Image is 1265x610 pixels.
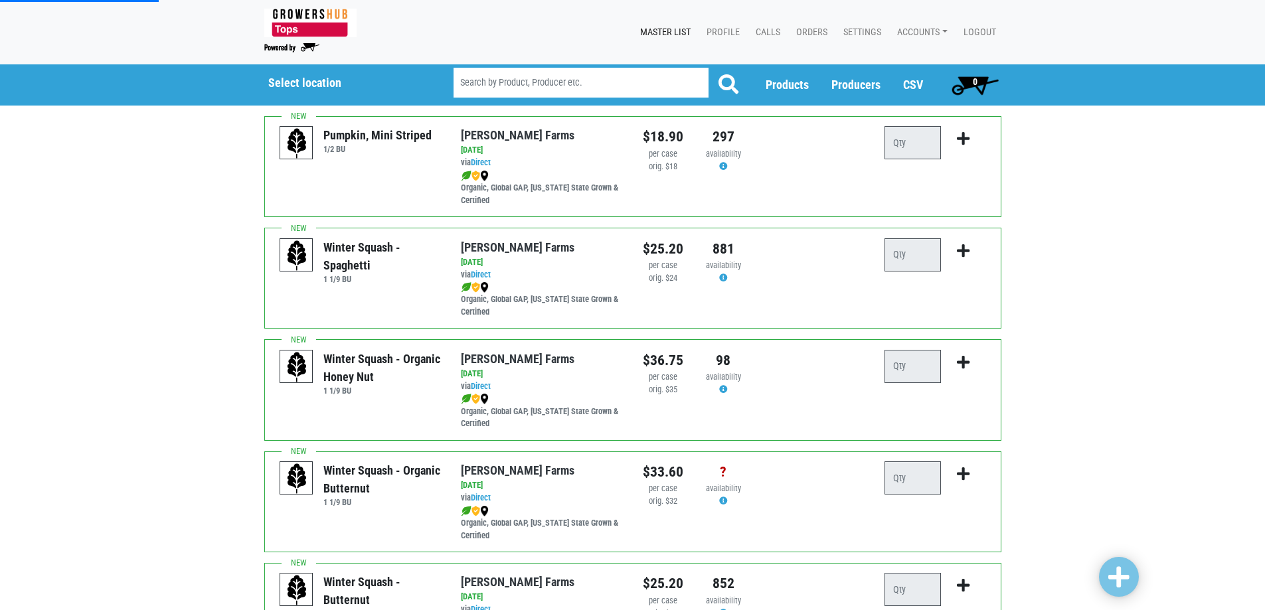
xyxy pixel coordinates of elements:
[643,272,683,285] div: orig. $24
[461,128,574,142] a: [PERSON_NAME] Farms
[323,461,441,497] div: Winter Squash - Organic Butternut
[323,126,432,144] div: Pumpkin, Mini Striped
[461,282,471,293] img: leaf-e5c59151409436ccce96b2ca1b28e03c.png
[461,368,622,380] div: [DATE]
[480,171,489,181] img: map_marker-0e94453035b3232a4d21701695807de9.png
[643,148,683,161] div: per case
[643,126,683,147] div: $18.90
[268,76,420,90] h5: Select location
[833,20,886,45] a: Settings
[703,461,744,483] div: ?
[745,20,786,45] a: Calls
[706,483,741,493] span: availability
[323,274,441,284] h6: 1 1/9 BU
[643,595,683,607] div: per case
[643,371,683,384] div: per case
[461,394,471,404] img: leaf-e5c59151409436ccce96b2ca1b28e03c.png
[461,380,622,393] div: via
[831,78,881,92] a: Producers
[280,350,313,384] img: placeholder-variety-43d6402dacf2d531de610a020419775a.svg
[323,238,441,274] div: Winter Squash - Spaghetti
[885,350,941,383] input: Qty
[323,386,441,396] h6: 1 1/9 BU
[885,126,941,159] input: Qty
[643,161,683,173] div: orig. $18
[461,157,622,169] div: via
[461,256,622,269] div: [DATE]
[471,506,480,516] img: safety-e55c860ca8c00a9c171001a62a92dabd.png
[280,573,313,607] img: placeholder-variety-43d6402dacf2d531de610a020419775a.svg
[461,506,471,516] img: leaf-e5c59151409436ccce96b2ca1b28e03c.png
[643,260,683,272] div: per case
[643,495,683,508] div: orig. $32
[643,350,683,371] div: $36.75
[706,149,741,159] span: availability
[480,282,489,293] img: map_marker-0e94453035b3232a4d21701695807de9.png
[454,68,709,98] input: Search by Product, Producer etc.
[946,72,1005,98] a: 0
[703,573,744,594] div: 852
[323,350,441,386] div: Winter Squash - Organic Honey Nut
[703,238,744,260] div: 881
[903,78,923,92] a: CSV
[766,78,809,92] a: Products
[973,76,977,87] span: 0
[706,260,741,270] span: availability
[264,9,357,37] img: 279edf242af8f9d49a69d9d2afa010fb.png
[471,171,480,181] img: safety-e55c860ca8c00a9c171001a62a92dabd.png
[885,238,941,271] input: Qty
[953,20,1001,45] a: Logout
[786,20,833,45] a: Orders
[643,384,683,396] div: orig. $35
[471,157,491,167] a: Direct
[461,144,622,157] div: [DATE]
[706,372,741,382] span: availability
[461,352,574,366] a: [PERSON_NAME] Farms
[480,394,489,404] img: map_marker-0e94453035b3232a4d21701695807de9.png
[323,497,441,507] h6: 1 1/9 BU
[461,479,622,492] div: [DATE]
[703,350,744,371] div: 98
[643,238,683,260] div: $25.20
[461,393,622,431] div: Organic, Global GAP, [US_STATE] State Grown & Certified
[280,239,313,272] img: placeholder-variety-43d6402dacf2d531de610a020419775a.svg
[643,483,683,495] div: per case
[471,282,480,293] img: safety-e55c860ca8c00a9c171001a62a92dabd.png
[461,171,471,181] img: leaf-e5c59151409436ccce96b2ca1b28e03c.png
[643,573,683,594] div: $25.20
[280,127,313,160] img: placeholder-variety-43d6402dacf2d531de610a020419775a.svg
[280,462,313,495] img: placeholder-variety-43d6402dacf2d531de610a020419775a.svg
[886,20,953,45] a: Accounts
[461,504,622,542] div: Organic, Global GAP, [US_STATE] State Grown & Certified
[885,573,941,606] input: Qty
[264,43,319,52] img: Powered by Big Wheelbarrow
[461,169,622,207] div: Organic, Global GAP, [US_STATE] State Grown & Certified
[696,20,745,45] a: Profile
[323,573,441,609] div: Winter Squash - Butternut
[471,381,491,391] a: Direct
[461,591,622,603] div: [DATE]
[461,463,574,477] a: [PERSON_NAME] Farms
[461,575,574,589] a: [PERSON_NAME] Farms
[461,240,574,254] a: [PERSON_NAME] Farms
[461,269,622,281] div: via
[885,461,941,495] input: Qty
[471,394,480,404] img: safety-e55c860ca8c00a9c171001a62a92dabd.png
[323,144,432,154] h6: 1/2 BU
[471,269,491,279] a: Direct
[461,492,622,504] div: via
[480,506,489,516] img: map_marker-0e94453035b3232a4d21701695807de9.png
[706,595,741,605] span: availability
[461,281,622,319] div: Organic, Global GAP, [US_STATE] State Grown & Certified
[630,20,696,45] a: Master List
[471,493,491,502] a: Direct
[643,461,683,483] div: $33.60
[703,126,744,147] div: 297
